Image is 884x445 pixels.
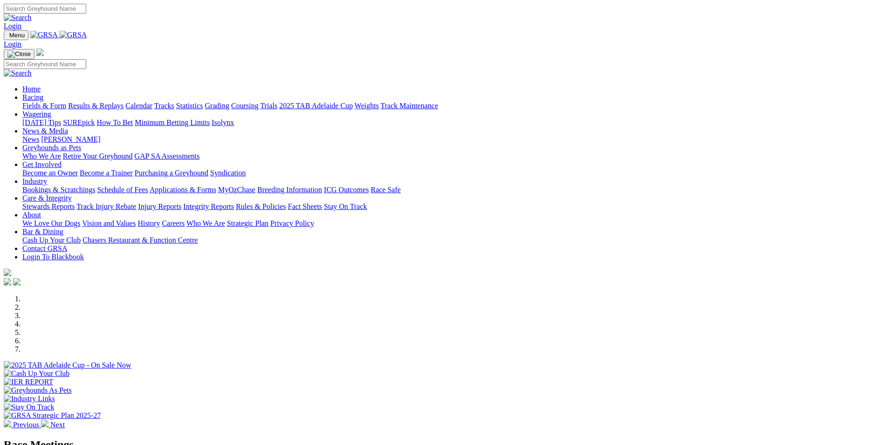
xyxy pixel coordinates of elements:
[97,118,133,126] a: How To Bet
[4,269,11,276] img: logo-grsa-white.png
[4,369,69,378] img: Cash Up Your Club
[279,102,353,110] a: 2025 TAB Adelaide Cup
[22,85,41,93] a: Home
[82,236,198,244] a: Chasers Restaurant & Function Centre
[162,219,185,227] a: Careers
[22,152,880,160] div: Greyhounds as Pets
[22,102,880,110] div: Racing
[82,219,136,227] a: Vision and Values
[176,102,203,110] a: Statistics
[135,169,208,177] a: Purchasing a Greyhound
[30,31,58,39] img: GRSA
[22,169,880,177] div: Get Involved
[22,110,51,118] a: Wagering
[22,219,80,227] a: We Love Our Dogs
[186,219,225,227] a: Who We Are
[97,186,148,194] a: Schedule of Fees
[63,118,95,126] a: SUREpick
[4,386,72,395] img: Greyhounds As Pets
[210,169,246,177] a: Syndication
[60,31,87,39] img: GRSA
[135,118,210,126] a: Minimum Betting Limits
[4,395,55,403] img: Industry Links
[381,102,438,110] a: Track Maintenance
[13,421,39,429] span: Previous
[22,253,84,261] a: Login To Blackbook
[4,59,86,69] input: Search
[22,135,39,143] a: News
[4,22,21,30] a: Login
[212,118,234,126] a: Isolynx
[4,403,54,411] img: Stay On Track
[41,421,65,429] a: Next
[22,228,63,236] a: Bar & Dining
[22,186,880,194] div: Industry
[22,186,95,194] a: Bookings & Scratchings
[68,102,123,110] a: Results & Replays
[22,118,61,126] a: [DATE] Tips
[22,194,72,202] a: Care & Integrity
[76,202,136,210] a: Track Injury Rebate
[50,421,65,429] span: Next
[4,69,32,77] img: Search
[355,102,379,110] a: Weights
[183,202,234,210] a: Integrity Reports
[63,152,133,160] a: Retire Your Greyhound
[22,102,66,110] a: Fields & Form
[22,244,67,252] a: Contact GRSA
[22,118,880,127] div: Wagering
[22,152,61,160] a: Who We Are
[205,102,229,110] a: Grading
[22,127,68,135] a: News & Media
[218,186,255,194] a: MyOzChase
[4,49,34,59] button: Toggle navigation
[227,219,268,227] a: Strategic Plan
[4,411,101,420] img: GRSA Strategic Plan 2025-27
[4,4,86,14] input: Search
[4,40,21,48] a: Login
[22,202,880,211] div: Care & Integrity
[22,211,41,219] a: About
[154,102,174,110] a: Tracks
[324,186,369,194] a: ICG Outcomes
[22,93,43,101] a: Racing
[231,102,259,110] a: Coursing
[135,152,200,160] a: GAP SA Assessments
[4,361,131,369] img: 2025 TAB Adelaide Cup - On Sale Now
[41,420,48,427] img: chevron-right-pager-white.svg
[41,135,100,143] a: [PERSON_NAME]
[4,278,11,285] img: facebook.svg
[4,14,32,22] img: Search
[4,421,41,429] a: Previous
[9,32,25,39] span: Menu
[36,49,44,56] img: logo-grsa-white.png
[138,202,181,210] a: Injury Reports
[125,102,152,110] a: Calendar
[260,102,277,110] a: Trials
[22,169,78,177] a: Become an Owner
[22,160,62,168] a: Get Involved
[324,202,367,210] a: Stay On Track
[257,186,322,194] a: Breeding Information
[22,135,880,144] div: News & Media
[22,144,81,152] a: Greyhounds as Pets
[13,278,21,285] img: twitter.svg
[22,236,81,244] a: Cash Up Your Club
[4,420,11,427] img: chevron-left-pager-white.svg
[137,219,160,227] a: History
[7,50,31,58] img: Close
[22,202,75,210] a: Stewards Reports
[80,169,133,177] a: Become a Trainer
[288,202,322,210] a: Fact Sheets
[370,186,400,194] a: Race Safe
[22,219,880,228] div: About
[236,202,286,210] a: Rules & Policies
[270,219,314,227] a: Privacy Policy
[4,378,53,386] img: IER REPORT
[22,177,47,185] a: Industry
[22,236,880,244] div: Bar & Dining
[150,186,216,194] a: Applications & Forms
[4,30,28,40] button: Toggle navigation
